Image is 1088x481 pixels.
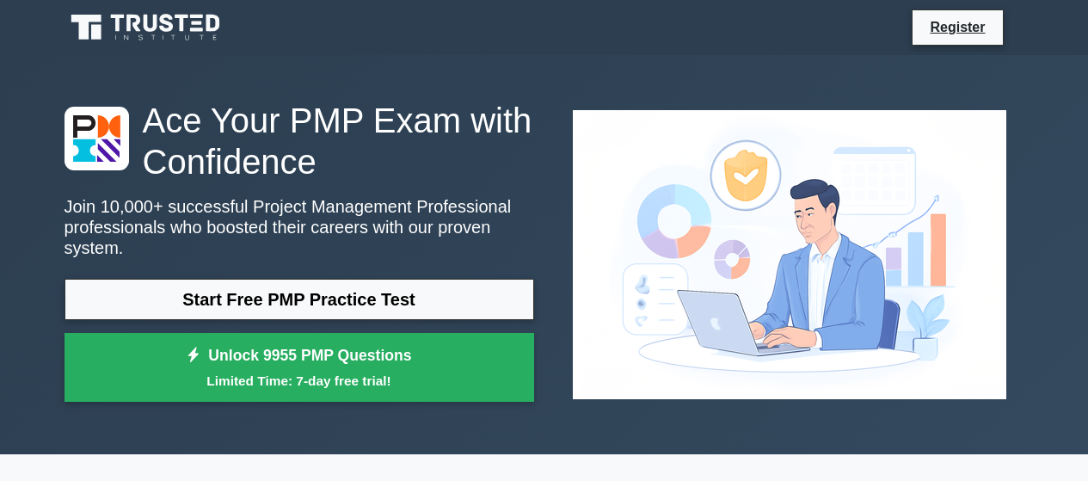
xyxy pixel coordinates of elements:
[919,16,995,38] a: Register
[65,279,534,320] a: Start Free PMP Practice Test
[65,100,534,182] h1: Ace Your PMP Exam with Confidence
[65,196,534,258] p: Join 10,000+ successful Project Management Professional professionals who boosted their careers w...
[65,333,534,402] a: Unlock 9955 PMP QuestionsLimited Time: 7-day free trial!
[86,371,513,391] small: Limited Time: 7-day free trial!
[559,96,1020,413] img: Project Management Professional Preview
